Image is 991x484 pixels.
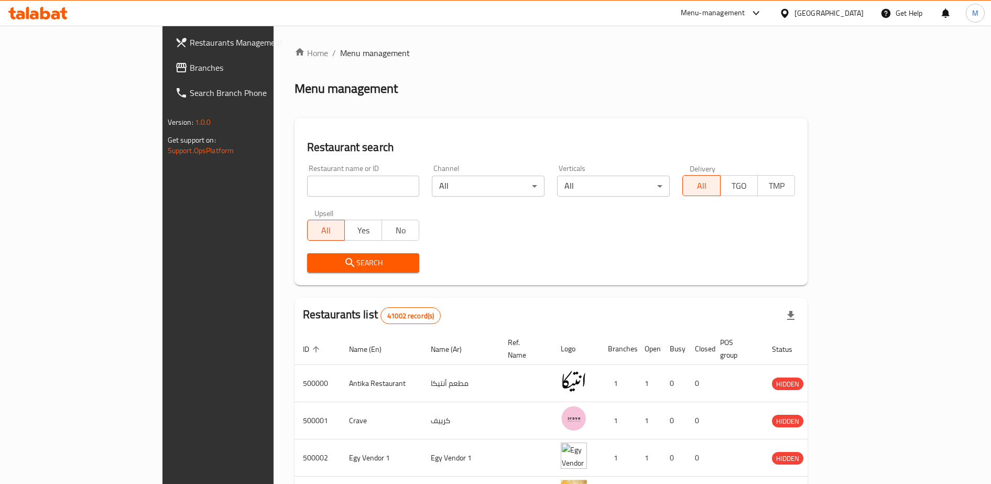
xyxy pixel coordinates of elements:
nav: breadcrumb [295,47,808,59]
span: TMP [762,178,791,193]
td: 0 [661,439,687,477]
td: Egy Vendor 1 [341,439,422,477]
span: All [312,223,341,238]
div: Export file [778,303,803,328]
span: Ref. Name [508,336,540,361]
span: Branches [190,61,320,74]
td: 1 [636,402,661,439]
th: Branches [600,333,636,365]
td: 0 [661,365,687,402]
button: All [682,175,720,196]
span: Search Branch Phone [190,87,320,99]
td: 1 [600,439,636,477]
a: Support.OpsPlatform [168,144,234,157]
td: كرييف [422,402,499,439]
span: Restaurants Management [190,36,320,49]
span: TGO [725,178,754,193]
a: Branches [167,55,328,80]
label: Delivery [690,165,716,172]
span: HIDDEN [772,415,803,427]
div: HIDDEN [772,378,803,390]
span: Search [315,256,411,270]
span: Yes [349,223,378,238]
td: 0 [687,365,712,402]
th: Closed [687,333,712,365]
span: No [386,223,415,238]
td: 1 [600,365,636,402]
button: TMP [757,175,795,196]
img: Egy Vendor 1 [561,443,587,469]
td: 1 [636,439,661,477]
span: Name (Ar) [431,343,475,356]
td: 1 [636,365,661,402]
span: M [972,7,978,19]
th: Busy [661,333,687,365]
h2: Restaurants list [303,307,441,324]
a: Search Branch Phone [167,80,328,105]
button: No [382,220,419,241]
div: Total records count [380,307,441,324]
span: All [687,178,716,193]
h2: Restaurant search [307,139,796,155]
td: 0 [687,402,712,439]
td: 1 [600,402,636,439]
th: Logo [552,333,600,365]
h2: Menu management [295,80,398,97]
button: All [307,220,345,241]
img: Crave [561,405,587,432]
td: مطعم أنتيكا [422,365,499,402]
td: Crave [341,402,422,439]
span: ID [303,343,323,356]
li: / [332,47,336,59]
div: [GEOGRAPHIC_DATA] [794,7,864,19]
th: Open [636,333,661,365]
td: Egy Vendor 1 [422,439,499,477]
span: Menu management [340,47,410,59]
a: Restaurants Management [167,30,328,55]
span: HIDDEN [772,453,803,465]
div: All [432,176,544,197]
td: Antika Restaurant [341,365,422,402]
span: Name (En) [349,343,395,356]
img: Antika Restaurant [561,368,587,394]
td: 0 [661,402,687,439]
button: TGO [720,175,758,196]
td: 0 [687,439,712,477]
div: All [557,176,670,197]
span: HIDDEN [772,378,803,390]
span: 1.0.0 [195,115,211,129]
span: Status [772,343,806,356]
button: Search [307,253,420,273]
label: Upsell [314,209,334,217]
span: Version: [168,115,193,129]
input: Search for restaurant name or ID.. [307,176,420,197]
span: Get support on: [168,133,216,147]
span: POS group [720,336,751,361]
span: 41002 record(s) [381,311,440,321]
div: Menu-management [681,7,745,19]
button: Yes [344,220,382,241]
